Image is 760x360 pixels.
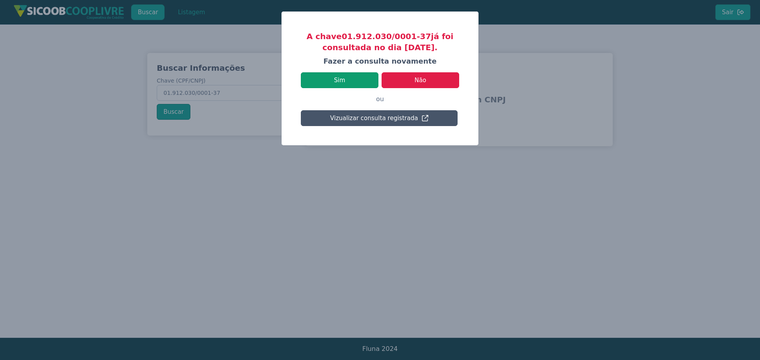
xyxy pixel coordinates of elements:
[301,56,459,66] h4: Fazer a consulta novamente
[382,72,459,88] button: Não
[301,31,459,53] h3: A chave 01.912.030/0001-37 já foi consultada no dia [DATE].
[301,72,378,88] button: Sim
[301,110,458,126] button: Vizualizar consulta registrada
[301,88,459,110] p: ou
